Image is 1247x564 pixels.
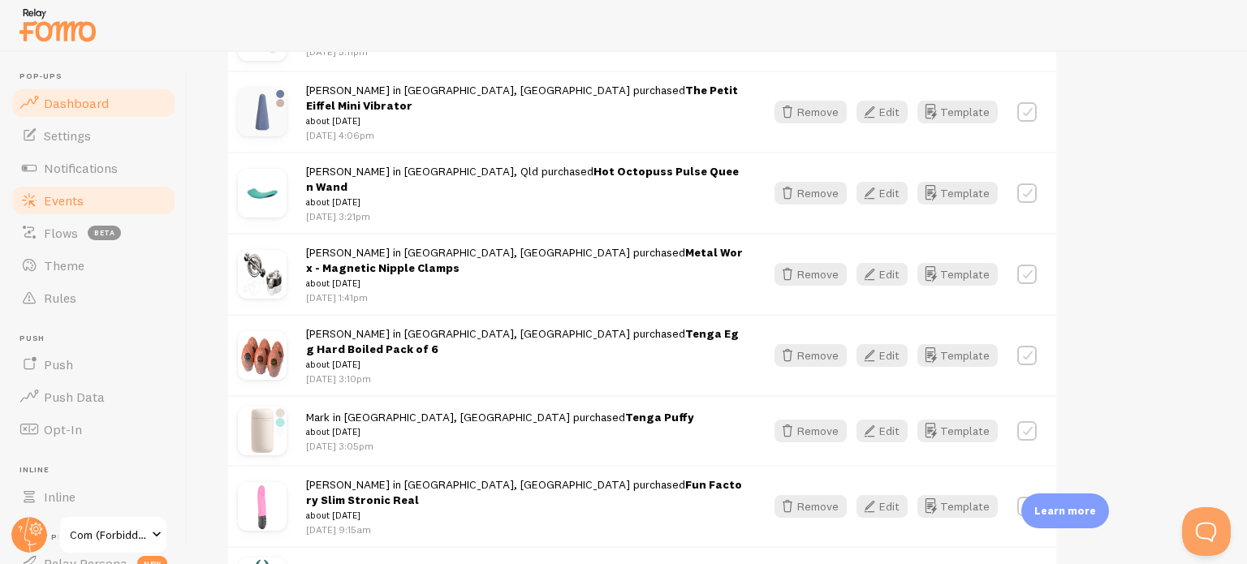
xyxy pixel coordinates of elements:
[10,217,177,249] a: Flows beta
[306,209,745,223] p: [DATE] 3:21pm
[1182,507,1231,556] iframe: Help Scout Beacon - Open
[857,344,908,367] button: Edit
[17,4,98,45] img: fomo-relay-logo-orange.svg
[857,344,917,367] a: Edit
[857,495,917,518] a: Edit
[306,83,738,113] a: The Petit Eiffel Mini Vibrator
[238,250,287,299] img: 1704770008_preview.jpg
[306,291,745,304] p: [DATE] 1:41pm
[775,101,847,123] button: Remove
[775,182,847,205] button: Remove
[10,480,177,513] a: Inline
[19,71,177,82] span: Pop-ups
[857,263,908,286] button: Edit
[306,372,745,385] p: [DATE] 3:10pm
[306,326,745,372] span: [PERSON_NAME] in [GEOGRAPHIC_DATA], [GEOGRAPHIC_DATA] purchased
[306,439,694,453] p: [DATE] 3:05pm
[10,249,177,282] a: Theme
[19,465,177,476] span: Inline
[917,263,998,286] button: Template
[306,245,743,275] a: Metal Worx - Magnetic Nipple Clamps
[10,119,177,152] a: Settings
[857,101,917,123] a: Edit
[1034,503,1096,519] p: Learn more
[10,413,177,446] a: Opt-In
[857,182,908,205] button: Edit
[306,357,745,372] small: about [DATE]
[238,331,287,380] img: tenga-egg-pack-hard-boiled.jpg
[857,495,908,518] button: Edit
[306,410,694,440] span: Mark in [GEOGRAPHIC_DATA], [GEOGRAPHIC_DATA] purchased
[1021,493,1109,528] div: Learn more
[857,101,908,123] button: Edit
[44,225,78,241] span: Flows
[44,489,76,505] span: Inline
[917,182,998,205] button: Template
[44,356,73,372] span: Push
[10,381,177,413] a: Push Data
[19,334,177,344] span: Push
[238,482,287,531] img: slim-stronic-real-candy-rose.jpg
[775,344,847,367] button: Remove
[10,152,177,184] a: Notifications
[306,83,745,128] span: [PERSON_NAME] in [GEOGRAPHIC_DATA], [GEOGRAPHIC_DATA] purchased
[857,263,917,286] a: Edit
[857,420,908,442] button: Edit
[10,348,177,381] a: Push
[917,495,998,518] button: Template
[306,477,742,507] a: Fun Factory Slim Stronic Real
[88,226,121,240] span: beta
[775,420,847,442] button: Remove
[775,495,847,518] button: Remove
[10,87,177,119] a: Dashboard
[70,525,147,545] span: Com (Forbiddenfruit)
[10,184,177,217] a: Events
[306,424,694,439] small: about [DATE]
[44,257,84,273] span: Theme
[10,282,177,314] a: Rules
[306,114,745,128] small: about [DATE]
[44,127,91,144] span: Settings
[306,164,739,194] a: Hot Octopuss Pulse Queen Wand
[306,276,745,291] small: about [DATE]
[306,128,745,142] p: [DATE] 4:06pm
[238,407,287,455] img: tenga-puffy.jpg
[917,101,998,123] button: Template
[44,160,118,176] span: Notifications
[306,195,745,209] small: about [DATE]
[44,192,84,209] span: Events
[306,508,745,523] small: about [DATE]
[44,421,82,437] span: Opt-In
[306,326,739,356] a: Tenga Egg Hard Boiled Pack of 6
[625,410,694,424] a: Tenga Puffy
[306,477,745,523] span: [PERSON_NAME] in [GEOGRAPHIC_DATA], [GEOGRAPHIC_DATA] purchased
[857,182,917,205] a: Edit
[857,420,917,442] a: Edit
[238,169,287,217] img: pulse-queen.jpg
[306,245,745,291] span: [PERSON_NAME] in [GEOGRAPHIC_DATA], [GEOGRAPHIC_DATA] purchased
[44,389,105,405] span: Push Data
[238,88,287,136] img: petit-eiffel.jpg
[917,344,998,367] button: Template
[58,515,168,554] a: Com (Forbiddenfruit)
[44,95,109,111] span: Dashboard
[306,523,745,536] p: [DATE] 9:15am
[306,45,718,58] p: [DATE] 5:11pm
[917,420,998,442] button: Template
[306,164,745,209] span: [PERSON_NAME] in [GEOGRAPHIC_DATA], Qld purchased
[775,263,847,286] button: Remove
[44,290,76,306] span: Rules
